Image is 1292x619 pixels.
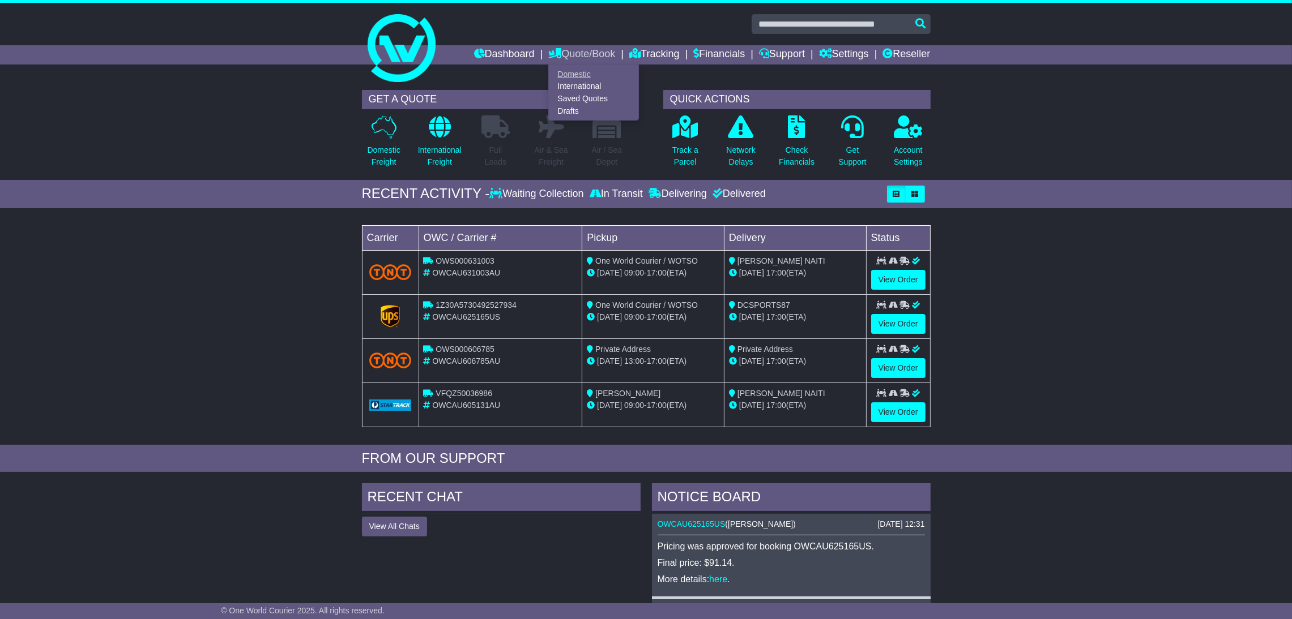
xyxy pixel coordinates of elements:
[367,144,400,168] p: Domestic Freight
[549,105,638,117] a: Drafts
[672,144,698,168] p: Track a Parcel
[436,345,494,354] span: OWS000606785
[369,353,412,368] img: TNT_Domestic.png
[595,389,660,398] span: [PERSON_NAME]
[729,311,862,323] div: (ETA)
[877,519,924,529] div: [DATE] 12:31
[597,268,622,277] span: [DATE]
[549,80,638,93] a: International
[587,355,719,367] div: - (ETA)
[587,399,719,411] div: - (ETA)
[728,519,793,528] span: [PERSON_NAME]
[893,115,923,174] a: AccountSettings
[535,144,568,168] p: Air & Sea Freight
[658,557,925,568] p: Final price: $91.14.
[597,401,622,410] span: [DATE]
[652,483,931,514] div: NOTICE BOARD
[474,45,535,65] a: Dashboard
[778,115,815,174] a: CheckFinancials
[871,314,926,334] a: View Order
[362,517,427,536] button: View All Chats
[366,115,400,174] a: DomesticFreight
[549,68,638,80] a: Domestic
[766,401,786,410] span: 17:00
[369,399,412,411] img: GetCarrierServiceLogo
[221,606,385,615] span: © One World Courier 2025. All rights reserved.
[647,268,667,277] span: 17:00
[737,345,793,354] span: Private Address
[432,356,500,366] span: OWCAU606785AU
[726,115,756,174] a: NetworkDelays
[629,45,679,65] a: Tracking
[595,256,698,265] span: One World Courier / WOTSO
[838,115,867,174] a: GetSupport
[647,401,667,410] span: 17:00
[381,305,400,328] img: GetCarrierServiceLogo
[432,312,500,321] span: OWCAU625165US
[737,256,825,265] span: [PERSON_NAME] NAITI
[624,312,644,321] span: 09:00
[737,300,790,309] span: DCSPORTS87
[549,93,638,105] a: Saved Quotes
[647,312,667,321] span: 17:00
[663,90,931,109] div: QUICK ACTIONS
[729,399,862,411] div: (ETA)
[871,270,926,290] a: View Order
[710,188,766,200] div: Delivered
[548,65,639,121] div: Quote/Book
[739,268,764,277] span: [DATE]
[658,541,925,552] p: Pricing was approved for booking OWCAU625165US.
[739,312,764,321] span: [DATE]
[766,268,786,277] span: 17:00
[672,115,699,174] a: Track aParcel
[624,401,644,410] span: 09:00
[766,312,786,321] span: 17:00
[362,450,931,467] div: FROM OUR SUPPORT
[739,356,764,366] span: [DATE]
[759,45,805,65] a: Support
[417,115,462,174] a: InternationalFreight
[658,519,925,529] div: ( )
[838,144,866,168] p: Get Support
[693,45,745,65] a: Financials
[436,389,492,398] span: VFQZ50036986
[624,268,644,277] span: 09:00
[362,483,641,514] div: RECENT CHAT
[766,356,786,366] span: 17:00
[481,144,510,168] p: Full Loads
[624,356,644,366] span: 13:00
[729,355,862,367] div: (ETA)
[729,267,862,279] div: (ETA)
[647,356,667,366] span: 17:00
[362,90,629,109] div: GET A QUOTE
[658,519,726,528] a: OWCAU625165US
[432,401,500,410] span: OWCAU605131AU
[362,186,490,202] div: RECENT ACTIVITY -
[418,144,462,168] p: International Freight
[582,225,724,250] td: Pickup
[658,574,925,584] p: More details: .
[595,345,651,354] span: Private Address
[592,144,622,168] p: Air / Sea Depot
[866,225,930,250] td: Status
[882,45,930,65] a: Reseller
[595,300,698,309] span: One World Courier / WOTSO
[709,574,727,584] a: here
[369,264,412,280] img: TNT_Domestic.png
[419,225,582,250] td: OWC / Carrier #
[819,45,869,65] a: Settings
[779,144,815,168] p: Check Financials
[597,356,622,366] span: [DATE]
[737,389,825,398] span: [PERSON_NAME] NAITI
[646,188,710,200] div: Delivering
[548,45,615,65] a: Quote/Book
[726,144,755,168] p: Network Delays
[489,188,586,200] div: Waiting Collection
[436,300,516,309] span: 1Z30A5730492527934
[587,311,719,323] div: - (ETA)
[436,256,494,265] span: OWS000631003
[587,267,719,279] div: - (ETA)
[432,268,500,277] span: OWCAU631003AU
[362,225,419,250] td: Carrier
[739,401,764,410] span: [DATE]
